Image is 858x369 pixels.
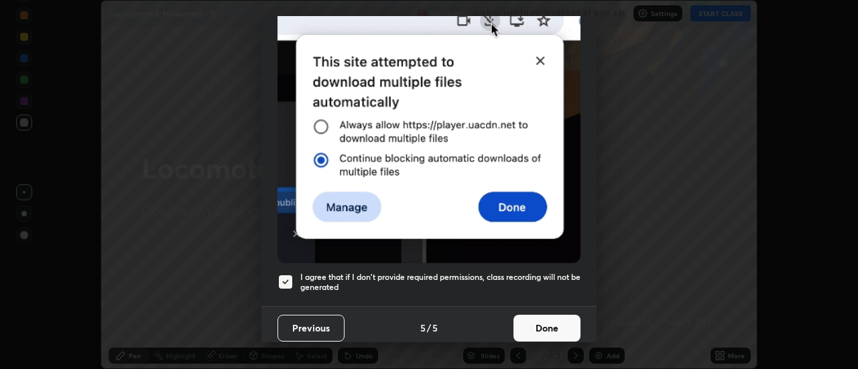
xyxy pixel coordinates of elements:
h4: 5 [420,321,426,335]
h5: I agree that if I don't provide required permissions, class recording will not be generated [300,272,580,293]
button: Done [513,315,580,342]
h4: 5 [432,321,438,335]
h4: / [427,321,431,335]
button: Previous [278,315,345,342]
